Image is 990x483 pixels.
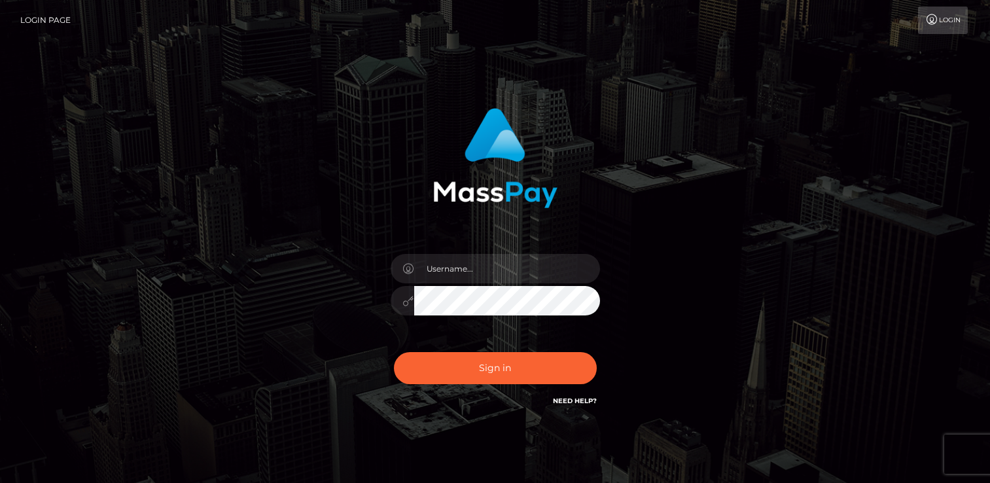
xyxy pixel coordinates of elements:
a: Login [918,7,968,34]
img: MassPay Login [433,108,557,208]
button: Sign in [394,352,597,384]
a: Need Help? [553,397,597,405]
input: Username... [414,254,600,283]
a: Login Page [20,7,71,34]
